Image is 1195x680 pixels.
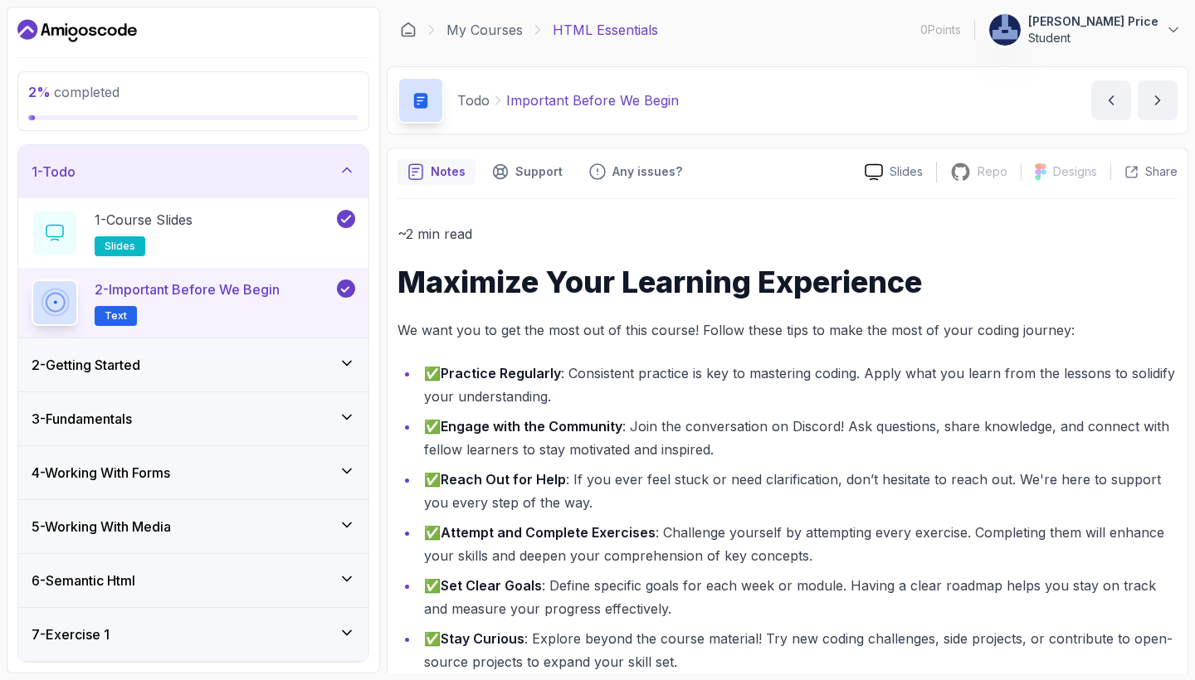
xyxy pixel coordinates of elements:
[28,84,51,100] span: 2 %
[18,392,368,445] button: 3-Fundamentals
[18,446,368,499] button: 4-Working With Forms
[18,145,368,198] button: 1-Todo
[446,20,523,40] a: My Courses
[419,362,1178,408] li: ✅ : Consistent practice is key to mastering coding. Apply what you learn from the lessons to soli...
[18,500,368,553] button: 5-Working With Media
[32,571,135,590] h3: 6 - Semantic Html
[398,265,1178,299] h1: Maximize Your Learning Experience
[419,521,1178,567] li: ✅ : Challenge yourself by attempting every exercise. Completing them will enhance your skills and...
[441,418,622,435] strong: Engage with the Community
[398,318,1178,342] p: We want you to get the most out of this course! Follow these tips to make the most of your coding...
[989,14,1021,46] img: user profile image
[441,630,524,647] strong: Stay Curious
[105,240,135,253] span: slides
[988,13,1182,46] button: user profile image[PERSON_NAME] PriceStudent
[32,517,171,537] h3: 5 - Working With Media
[1028,30,1158,46] p: Student
[419,468,1178,514] li: ✅ : If you ever feel stuck or need clarification, don’t hesitate to reach out. We're here to supp...
[32,409,132,429] h3: 3 - Fundamentals
[1028,13,1158,30] p: [PERSON_NAME] Price
[851,163,936,181] a: Slides
[32,355,140,375] h3: 2 - Getting Started
[441,524,656,541] strong: Attempt and Complete Exercises
[95,279,280,299] p: 2 - Important Before We Begin
[457,90,490,110] p: Todo
[506,90,679,110] p: Important Before We Begin
[482,158,573,185] button: Support button
[419,574,1178,620] li: ✅ : Define specific goals for each week or module. Having a clear roadmap helps you stay on track...
[95,210,193,230] p: 1 - Course Slides
[18,608,368,661] button: 7-Exercise 1
[419,627,1178,673] li: ✅ : Explore beyond the course material! Try new coding challenges, side projects, or contribute t...
[978,163,1007,180] p: Repo
[17,17,137,44] a: Dashboard
[32,463,170,483] h3: 4 - Working With Forms
[441,365,561,381] strong: Practice Regularly
[920,22,961,38] p: 0 Points
[32,624,110,644] h3: 7 - Exercise 1
[28,84,119,100] span: completed
[1138,80,1178,120] button: next content
[32,210,355,256] button: 1-Course Slidesslides
[1110,163,1178,180] button: Share
[398,222,1178,245] p: ~2 min read
[105,309,127,323] span: Text
[612,163,682,180] p: Any issues?
[419,415,1178,461] li: ✅ : Join the conversation on Discord! Ask questions, share knowledge, and connect with fellow lea...
[1145,163,1178,180] p: Share
[1053,163,1097,180] p: Designs
[431,163,466,180] p: Notes
[553,20,658,40] p: HTML Essentials
[18,554,368,607] button: 6-Semantic Html
[18,338,368,391] button: 2-Getting Started
[890,163,923,180] p: Slides
[579,158,692,185] button: Feedback button
[400,22,417,38] a: Dashboard
[1091,80,1131,120] button: previous content
[515,163,563,180] p: Support
[32,279,355,326] button: 2-Important Before We BeginText
[441,577,542,594] strong: Set Clear Goals
[441,471,566,488] strong: Reach Out for Help
[398,158,476,185] button: notes button
[32,162,76,182] h3: 1 - Todo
